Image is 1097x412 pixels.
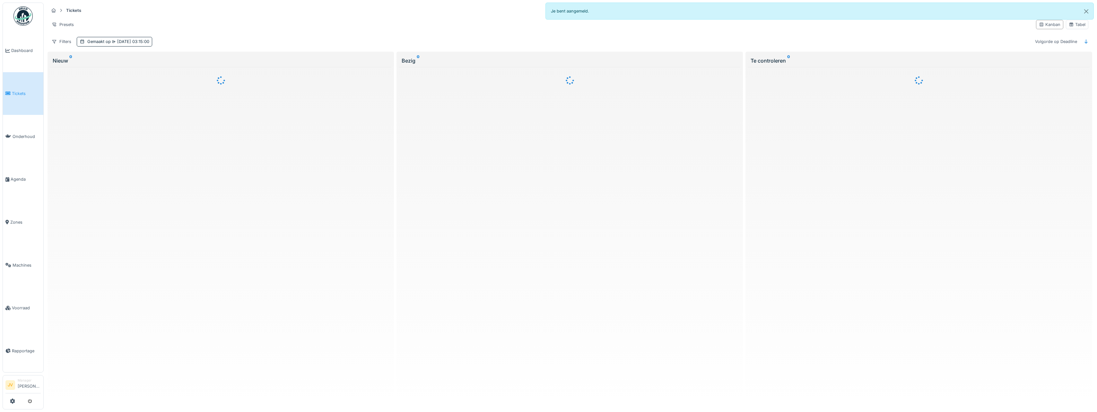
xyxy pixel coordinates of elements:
div: Nieuw [53,57,389,64]
div: Je bent aangemeld. [545,3,1094,20]
div: Bezig [402,57,738,64]
a: Rapportage [3,330,43,373]
div: Kanban [1039,21,1060,28]
sup: 0 [417,57,420,64]
a: Zones [3,201,43,244]
span: Agenda [11,176,41,182]
a: Voorraad [3,287,43,330]
span: Tickets [12,90,41,97]
div: Filters [49,37,74,46]
span: Rapportage [12,348,41,354]
span: Zones [10,219,41,225]
a: Dashboard [3,29,43,72]
a: Agenda [3,158,43,201]
span: [DATE] 03:15:00 [111,39,149,44]
div: Presets [49,20,77,29]
div: Te controleren [751,57,1087,64]
div: Gemaakt op [87,39,149,45]
a: Onderhoud [3,115,43,158]
img: Badge_color-CXgf-gQk.svg [13,6,33,26]
a: Tickets [3,72,43,115]
a: JV Manager[PERSON_NAME] [5,378,41,393]
button: Close [1079,3,1093,20]
li: JV [5,380,15,390]
strong: Tickets [64,7,84,13]
a: Machines [3,244,43,287]
span: Machines [13,262,41,268]
sup: 0 [787,57,790,64]
sup: 0 [69,57,72,64]
span: Voorraad [12,305,41,311]
span: Dashboard [11,47,41,54]
div: Volgorde op Deadline [1032,37,1080,46]
div: Tabel [1069,21,1085,28]
li: [PERSON_NAME] [18,378,41,392]
div: Manager [18,378,41,383]
span: Onderhoud [13,133,41,140]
